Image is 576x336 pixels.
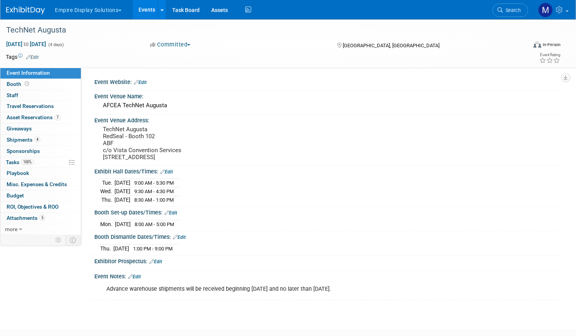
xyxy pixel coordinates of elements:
[7,204,58,210] span: ROI, Objectives & ROO
[134,180,174,186] span: 9:00 AM - 5:30 PM
[538,3,553,17] img: Matt h
[7,181,67,187] span: Misc. Expenses & Credits
[0,90,81,101] a: Staff
[492,3,528,17] a: Search
[94,166,561,176] div: Exhibit Hall Dates/Times:
[100,187,115,196] td: Wed.
[7,192,24,199] span: Budget
[100,244,113,252] td: Thu.
[160,169,173,175] a: Edit
[0,168,81,179] a: Playbook
[7,114,60,120] span: Asset Reservations
[115,179,130,187] td: [DATE]
[94,271,561,281] div: Event Notes:
[7,103,54,109] span: Travel Reservations
[94,255,561,266] div: Exhibitor Prospectus:
[6,53,39,61] td: Tags
[133,246,173,252] span: 1:00 PM - 9:00 PM
[65,235,81,245] td: Toggle Event Tabs
[55,115,60,120] span: 7
[0,190,81,201] a: Budget
[7,137,40,143] span: Shipments
[100,179,115,187] td: Tue.
[26,55,39,60] a: Edit
[94,115,561,124] div: Event Venue Address:
[135,221,174,227] span: 8:00 AM - 5:00 PM
[0,213,81,224] a: Attachments5
[134,197,174,203] span: 8:30 AM - 1:00 PM
[542,42,561,48] div: In-Person
[100,99,555,111] div: AFCEA TechNet Augusta
[478,40,561,52] div: Event Format
[113,244,129,252] td: [DATE]
[94,207,561,217] div: Booth Set-up Dates/Times:
[128,274,141,279] a: Edit
[0,157,81,168] a: Tasks100%
[5,226,17,232] span: more
[0,101,81,112] a: Travel Reservations
[7,92,18,98] span: Staff
[7,70,50,76] span: Event Information
[100,220,115,228] td: Mon.
[7,81,31,87] span: Booth
[52,235,65,245] td: Personalize Event Tab Strip
[0,202,81,213] a: ROI, Objectives & ROO
[103,126,280,161] pre: TechNet Augusta RedSeal - Booth 102 ABF c/o Vista Convention Services [STREET_ADDRESS]
[134,80,147,85] a: Edit
[115,195,130,204] td: [DATE]
[0,135,81,146] a: Shipments4
[7,170,29,176] span: Playbook
[21,159,34,165] span: 100%
[503,7,521,13] span: Search
[147,41,193,49] button: Committed
[7,215,45,221] span: Attachments
[6,7,45,14] img: ExhibitDay
[48,42,64,47] span: (4 days)
[173,235,186,240] a: Edit
[6,41,46,48] span: [DATE] [DATE]
[539,53,560,57] div: Event Rating
[343,43,439,48] span: [GEOGRAPHIC_DATA], [GEOGRAPHIC_DATA]
[0,179,81,190] a: Misc. Expenses & Credits
[0,68,81,79] a: Event Information
[0,112,81,123] a: Asset Reservations7
[7,125,32,132] span: Giveaways
[115,187,130,196] td: [DATE]
[134,189,174,194] span: 9:30 AM - 4:30 PM
[94,91,561,100] div: Event Venue Name:
[533,41,541,48] img: Format-Inperson.png
[39,215,45,221] span: 5
[22,41,30,47] span: to
[23,81,31,87] span: Booth not reserved yet
[94,231,561,241] div: Booth Dismantle Dates/Times:
[0,79,81,90] a: Booth
[100,195,115,204] td: Thu.
[0,146,81,157] a: Sponsorships
[7,148,40,154] span: Sponsorships
[0,224,81,235] a: more
[115,220,131,228] td: [DATE]
[34,137,40,142] span: 4
[94,76,561,86] div: Event Website:
[149,259,162,264] a: Edit
[0,123,81,134] a: Giveaways
[3,23,513,37] div: TechNet Augusta
[101,281,471,297] div: Advance warehouse shipments will be received beginning [DATE] and no later than [DATE].
[6,159,34,165] span: Tasks
[164,210,177,216] a: Edit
